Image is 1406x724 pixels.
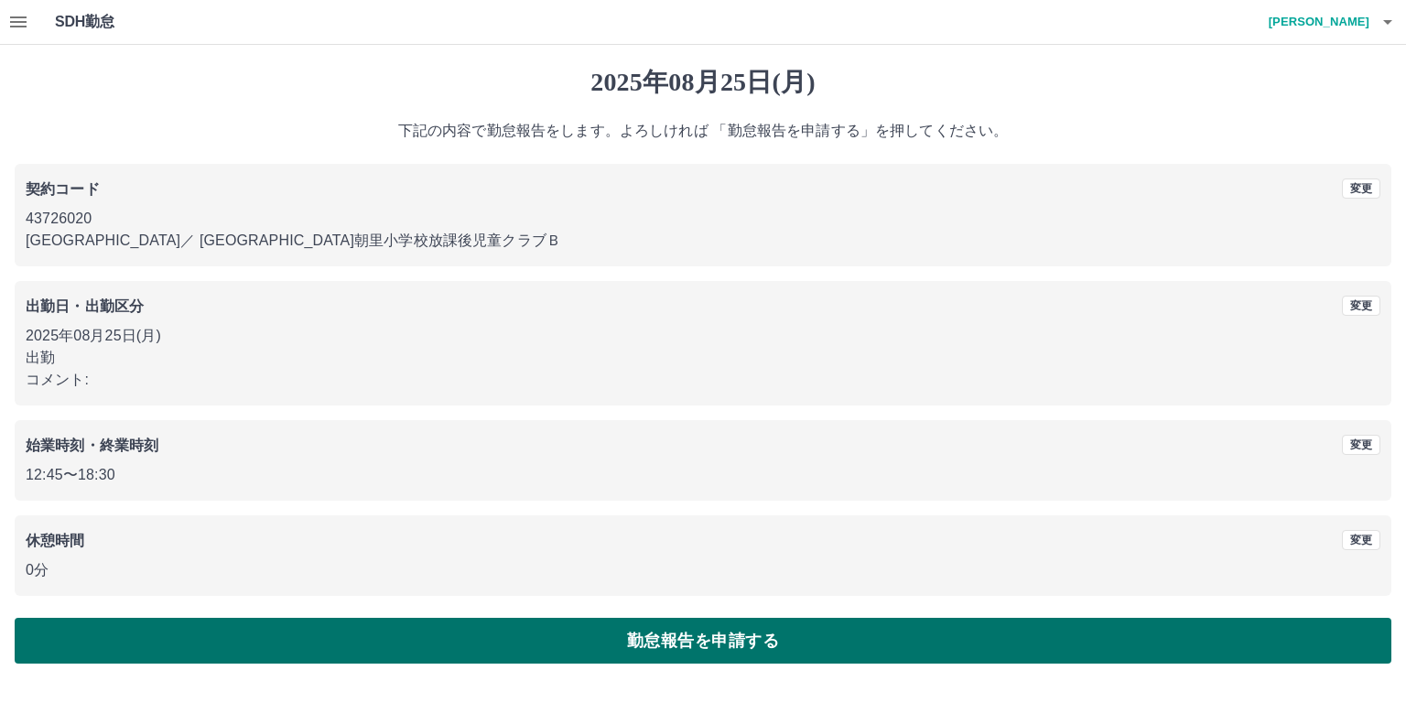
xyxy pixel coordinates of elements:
button: 変更 [1342,178,1380,199]
button: 変更 [1342,296,1380,316]
p: 出勤 [26,347,1380,369]
p: 2025年08月25日(月) [26,325,1380,347]
h1: 2025年08月25日(月) [15,67,1391,98]
b: 休憩時間 [26,533,85,548]
p: コメント: [26,369,1380,391]
p: 下記の内容で勤怠報告をします。よろしければ 「勤怠報告を申請する」を押してください。 [15,120,1391,142]
p: 12:45 〜 18:30 [26,464,1380,486]
b: 始業時刻・終業時刻 [26,438,158,453]
button: 変更 [1342,435,1380,455]
button: 勤怠報告を申請する [15,618,1391,664]
b: 出勤日・出勤区分 [26,298,144,314]
button: 変更 [1342,530,1380,550]
b: 契約コード [26,181,100,197]
p: 43726020 [26,208,1380,230]
p: [GEOGRAPHIC_DATA] ／ [GEOGRAPHIC_DATA]朝里小学校放課後児童クラブＢ [26,230,1380,252]
p: 0分 [26,559,1380,581]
